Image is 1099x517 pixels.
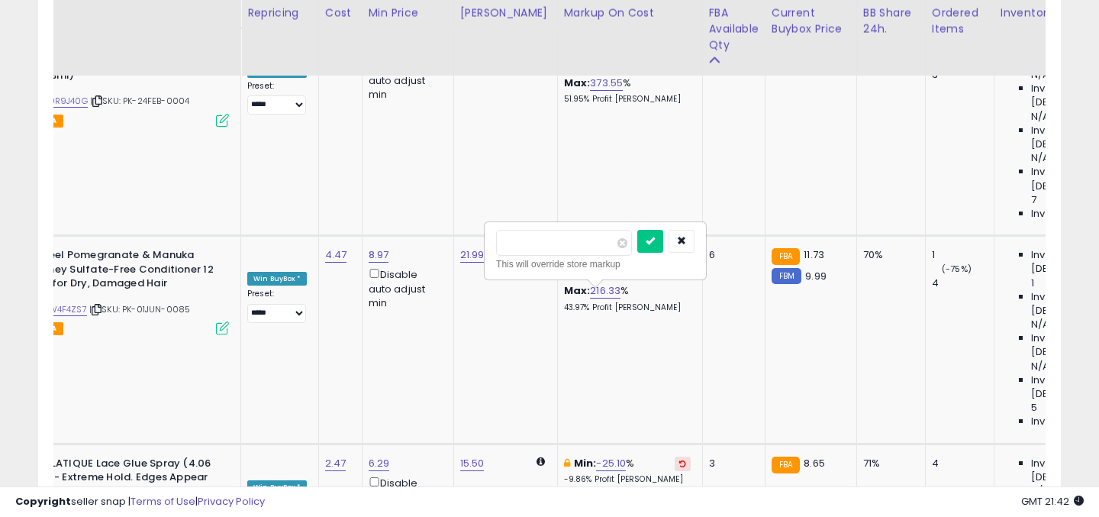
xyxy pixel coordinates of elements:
div: Win BuyBox * [247,480,307,494]
div: BB Share 24h. [863,5,919,37]
div: FBA Available Qty [709,5,759,53]
a: 8.97 [369,247,389,263]
b: Difeel Pomegranate & Manuka Honey Sulfate-Free Conditioner 12 oz. for Dry, Damaged Hair [34,248,220,295]
div: Disable auto adjust min [369,266,442,310]
span: 9.99 [805,269,827,283]
span: N/A [1031,484,1049,498]
div: Cost [325,5,356,21]
div: 71% [863,457,914,470]
div: 3 [709,457,753,470]
div: % [564,457,691,485]
div: 4 [932,276,994,290]
span: N/A [1031,360,1049,373]
div: seller snap | | [15,495,265,509]
div: Markup on Cost [564,5,696,21]
div: 70% [863,248,914,262]
div: Min Price [369,5,447,21]
small: FBA [772,248,800,265]
div: % [564,76,691,105]
div: % [564,284,691,312]
div: 6 [709,248,753,262]
span: 11.73 [804,247,824,262]
p: 43.97% Profit [PERSON_NAME] [564,302,691,313]
p: 51.95% Profit [PERSON_NAME] [564,94,691,105]
span: | SKU: PK-01JUN-0085 [89,303,190,315]
a: -25.10 [596,456,626,471]
span: 2025-10-9 21:42 GMT [1021,494,1084,509]
span: N/A [1031,151,1049,165]
strong: Copyright [15,494,71,509]
a: 6.29 [369,456,390,471]
div: 0 [932,484,994,498]
span: 7 [1031,193,1036,207]
span: N/A [1031,318,1049,331]
span: 8.65 [804,456,825,470]
a: 21.99 [460,247,485,263]
span: N/A [1031,110,1049,124]
a: Privacy Policy [198,494,265,509]
a: 4.47 [325,247,347,263]
a: B000R9J40G [31,95,88,108]
div: [PERSON_NAME] [460,5,551,21]
a: Terms of Use [131,494,195,509]
small: (-75%) [942,263,972,275]
div: Disable auto adjust min [369,58,442,102]
b: Min: [574,456,597,470]
a: 216.33 [590,283,620,299]
span: 5 [1031,401,1037,415]
p: -9.86% Profit [PERSON_NAME] [564,474,691,485]
small: FBA [772,457,800,473]
a: 2.47 [325,456,346,471]
div: Preset: [247,289,307,323]
span: 1 [1031,276,1034,290]
a: 373.55 [590,76,623,91]
div: Current Buybox Price [772,5,850,37]
span: | SKU: PK-24FEB-0004 [90,95,189,107]
div: Ordered Items [932,5,988,37]
a: 15.50 [460,456,485,471]
div: 1 [932,248,994,262]
b: Max: [564,76,591,90]
div: Preset: [247,81,307,115]
a: B0CW4F4ZS7 [31,303,87,316]
small: FBM [772,268,801,284]
div: This will override store markup [496,257,695,272]
b: Max: [564,283,591,298]
div: Win BuyBox * [247,272,307,286]
div: Repricing [247,5,312,21]
div: 4 [932,457,994,470]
